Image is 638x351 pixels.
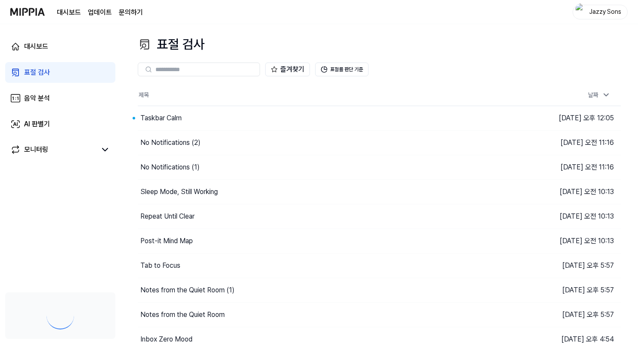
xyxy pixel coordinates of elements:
[140,310,225,320] div: Notes from the Quiet Room
[140,162,200,172] div: No Notifications (1)
[57,7,81,18] a: 대시보드
[573,5,628,19] button: profileJazzy Sons
[500,155,621,179] td: [DATE] 오전 11:16
[5,36,115,57] a: 대시보드
[500,106,621,130] td: [DATE] 오후 12:05
[140,285,235,295] div: Notes from the Quiet Room (1)
[5,114,115,135] a: AI 판별기
[5,62,115,83] a: 표절 검사
[140,236,193,246] div: Post-it Mind Map
[24,67,50,78] div: 표절 검사
[576,3,586,21] img: profile
[500,253,621,278] td: [DATE] 오후 5:57
[500,130,621,155] td: [DATE] 오전 11:16
[265,63,310,76] button: 즐겨찾기
[24,41,48,52] div: 대시보드
[138,85,500,106] th: 제목
[24,144,48,155] div: 모니터링
[500,302,621,327] td: [DATE] 오후 5:57
[5,88,115,109] a: 음악 분석
[10,144,96,155] a: 모니터링
[24,119,50,129] div: AI 판별기
[140,187,218,197] div: Sleep Mode, Still Working
[585,88,614,102] div: 날짜
[500,278,621,302] td: [DATE] 오후 5:57
[588,7,622,16] div: Jazzy Sons
[140,113,182,123] div: Taskbar Calm
[500,229,621,253] td: [DATE] 오전 10:13
[500,179,621,204] td: [DATE] 오전 10:13
[119,7,143,18] a: 문의하기
[138,34,204,54] div: 표절 검사
[140,138,201,148] div: No Notifications (2)
[140,260,180,271] div: Tab to Focus
[315,63,369,76] button: 표절률 판단 기준
[88,7,112,18] a: 업데이트
[500,204,621,229] td: [DATE] 오전 10:13
[140,211,195,222] div: Repeat Until Clear
[24,93,50,103] div: 음악 분석
[140,334,192,345] div: Inbox Zero Mood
